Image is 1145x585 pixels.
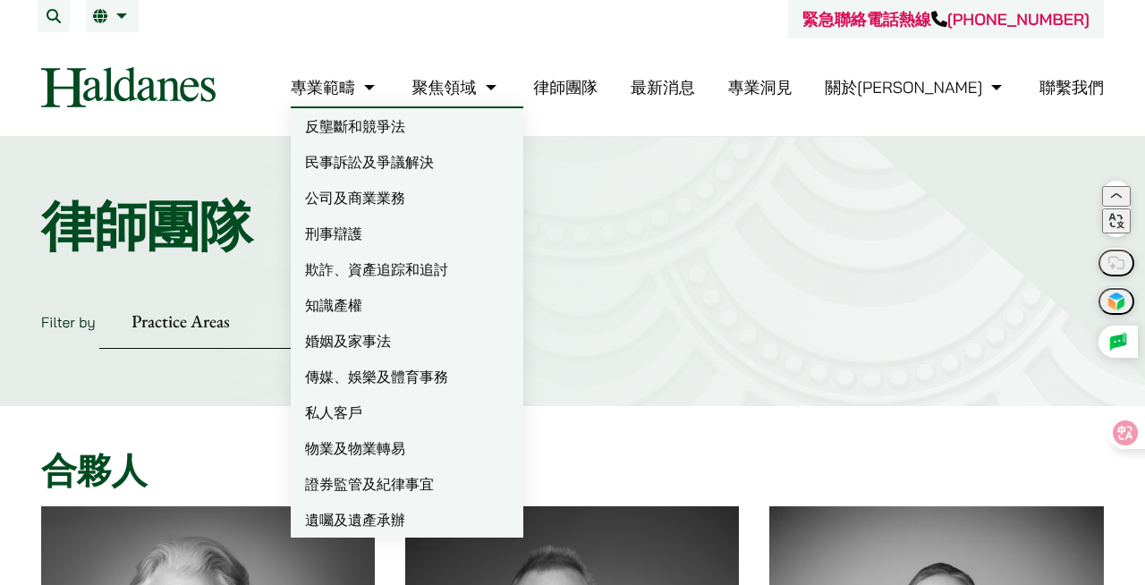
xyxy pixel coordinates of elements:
[533,77,598,97] a: 律師團隊
[291,430,523,466] a: 物業及物業轉易
[291,180,523,216] a: 公司及商業業務
[291,394,523,430] a: 私人客戶
[802,9,1090,30] a: 緊急聯絡電話熱線[PHONE_NUMBER]
[728,77,793,97] a: 專業洞見
[291,287,523,323] a: 知識產權
[41,313,96,331] label: Filter by
[291,144,523,180] a: 民事訴訟及爭議解決
[1039,77,1104,97] a: 聯繫我們
[291,77,379,97] a: 專業範疇
[291,502,523,538] a: 遺囑及遺產承辦
[291,108,523,144] a: 反壟斷和競爭法
[291,466,523,502] a: 證券監管及紀律事宜
[93,9,131,23] a: 繁
[41,449,1104,492] h2: 合夥人
[631,77,695,97] a: 最新消息
[291,323,523,359] a: 婚姻及家事法
[291,216,523,251] a: 刑事辯護
[291,359,523,394] a: 傳媒、娛樂及體育事務
[412,77,501,97] a: 聚焦領域
[825,77,1006,97] a: 關於何敦
[41,67,216,107] img: Logo of Haldanes
[291,251,523,287] a: 欺詐、資產追踪和追討
[41,194,1104,259] h1: 律師團隊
